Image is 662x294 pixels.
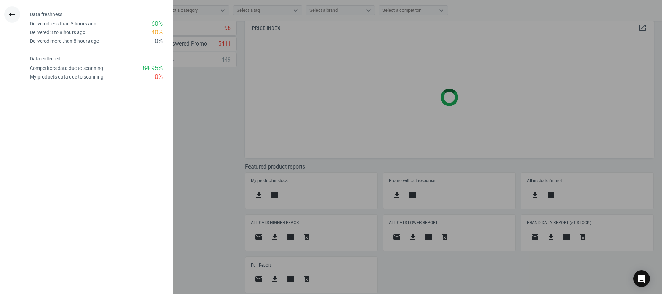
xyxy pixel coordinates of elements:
h4: Data collected [30,56,173,62]
h4: Data freshness [30,11,173,17]
div: Delivered more than 8 hours ago [30,38,99,44]
div: 84.95 % [143,64,163,73]
i: keyboard_backspace [8,10,16,18]
div: Competitors data due to scanning [30,65,103,72]
button: keyboard_backspace [4,6,20,23]
div: Delivered less than 3 hours ago [30,21,96,27]
div: Delivered 3 to 8 hours ago [30,29,85,36]
div: My products data due to scanning [30,74,103,80]
div: 0 % [155,37,163,46]
div: 40 % [151,28,163,37]
div: 60 % [151,19,163,28]
div: 0 % [155,73,163,81]
div: Open Intercom Messenger [633,270,650,287]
